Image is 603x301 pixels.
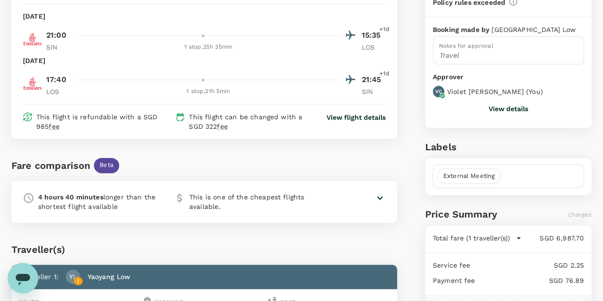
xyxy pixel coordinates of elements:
[94,161,119,170] span: Beta
[46,87,70,96] p: LOS
[433,276,475,285] p: Payment fee
[23,11,45,21] p: [DATE]
[439,42,493,49] span: Notes for approval
[447,87,543,96] p: Violet [PERSON_NAME] ( You )
[438,172,501,181] span: External Meeting
[38,193,103,201] b: 4 hours 40 minutes
[49,123,59,130] span: fee
[433,233,510,243] p: Total fare (1 traveller(s))
[491,25,576,34] p: [GEOGRAPHIC_DATA] Low
[38,192,159,211] p: longer than the shortest flight available
[379,25,389,34] span: +1d
[425,207,497,222] h6: Price Summary
[46,74,66,85] p: 17:40
[46,42,70,52] p: SIN
[23,74,42,93] img: EK
[435,88,442,95] p: VC
[433,72,584,82] p: Approver
[36,112,172,131] p: This flight is refundable with a SGD 985
[425,139,592,155] h6: Labels
[46,30,66,41] p: 21:00
[470,260,584,270] p: SGD 2.25
[189,192,310,211] p: This is one of the cheapest flights available.
[23,272,58,281] p: Traveller 1 :
[379,69,389,79] span: +1d
[11,158,90,173] div: Fare comparison
[489,105,528,113] button: View details
[362,42,386,52] p: LOS
[433,260,470,270] p: Service fee
[8,263,38,293] iframe: Button to launch messaging window, conversation in progress
[76,87,341,96] div: 1 stop , 21h 5min
[568,211,592,218] span: Charged
[362,74,386,85] p: 21:45
[189,112,309,131] p: This flight can be changed with a SGD 322
[475,276,584,285] p: SGD 76.89
[521,233,584,243] p: SGD 6,987.70
[88,272,131,281] p: Yaoyang Low
[23,56,45,65] p: [DATE]
[23,30,42,49] img: EK
[362,30,386,41] p: 15:35
[76,42,341,52] div: 1 stop , 25h 35min
[433,233,521,243] button: Total fare (1 traveller(s))
[439,51,578,60] p: Travel
[362,87,386,96] p: SIN
[217,123,227,130] span: fee
[433,25,491,34] p: Booking made by
[327,113,386,122] button: View flight details
[11,242,397,257] div: Traveller(s)
[69,272,77,281] p: YL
